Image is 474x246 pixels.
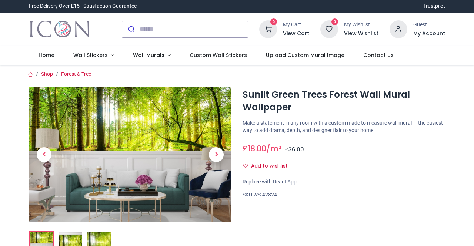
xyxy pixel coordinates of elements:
span: /m² [266,143,281,154]
a: Logo of Icon Wall Stickers [29,19,90,40]
a: Previous [29,107,59,202]
button: Add to wishlistAdd to wishlist [243,160,294,172]
a: 0 [259,26,277,31]
span: Contact us [363,51,394,59]
div: My Cart [283,21,309,28]
span: Wall Murals [133,51,164,59]
a: View Wishlist [344,30,378,37]
img: Icon Wall Stickers [29,19,90,40]
i: Add to wishlist [243,163,248,168]
span: £ [285,146,304,153]
span: 18.00 [248,143,266,154]
a: My Account [413,30,445,37]
span: £ [243,143,266,154]
sup: 0 [270,18,277,26]
span: Home [39,51,54,59]
a: 0 [320,26,338,31]
a: Next [201,107,231,202]
h1: Sunlit Green Trees Forest Wall Mural Wallpaper [243,88,445,114]
span: Previous [37,147,51,162]
a: View Cart [283,30,309,37]
span: Next [209,147,224,162]
div: Replace with React App. [243,178,445,186]
a: Forest & Tree [61,71,91,77]
div: My Wishlist [344,21,378,28]
div: SKU: [243,191,445,199]
span: Wall Stickers [73,51,108,59]
span: 36.00 [288,146,304,153]
a: Shop [41,71,53,77]
span: Custom Wall Stickers [190,51,247,59]
a: Trustpilot [423,3,445,10]
p: Make a statement in any room with a custom made to measure wall mural — the easiest way to add dr... [243,119,445,134]
sup: 0 [331,18,338,26]
a: Wall Stickers [64,46,124,65]
button: Submit [122,21,140,37]
span: Upload Custom Mural Image [266,51,344,59]
a: Wall Murals [123,46,180,65]
span: WS-42824 [253,192,277,198]
img: Sunlit Green Trees Forest Wall Mural Wallpaper [29,87,231,222]
div: Guest [413,21,445,28]
div: Free Delivery Over £15 - Satisfaction Guarantee [29,3,137,10]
